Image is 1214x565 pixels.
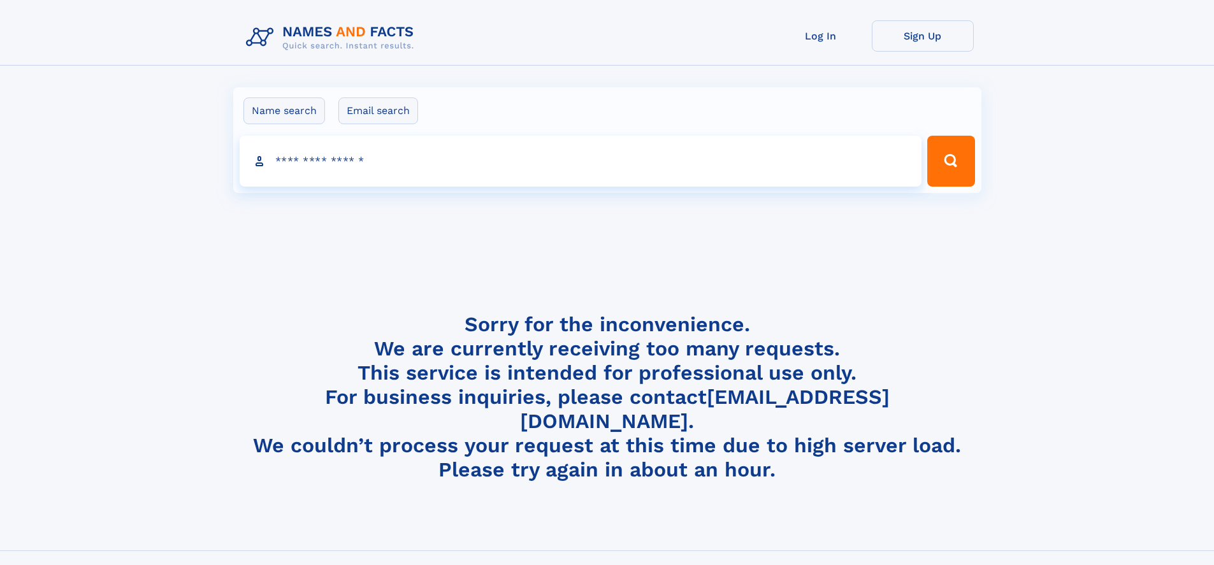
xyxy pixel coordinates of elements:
[770,20,872,52] a: Log In
[338,97,418,124] label: Email search
[927,136,974,187] button: Search Button
[520,385,890,433] a: [EMAIL_ADDRESS][DOMAIN_NAME]
[241,20,424,55] img: Logo Names and Facts
[872,20,974,52] a: Sign Up
[243,97,325,124] label: Name search
[241,312,974,482] h4: Sorry for the inconvenience. We are currently receiving too many requests. This service is intend...
[240,136,922,187] input: search input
